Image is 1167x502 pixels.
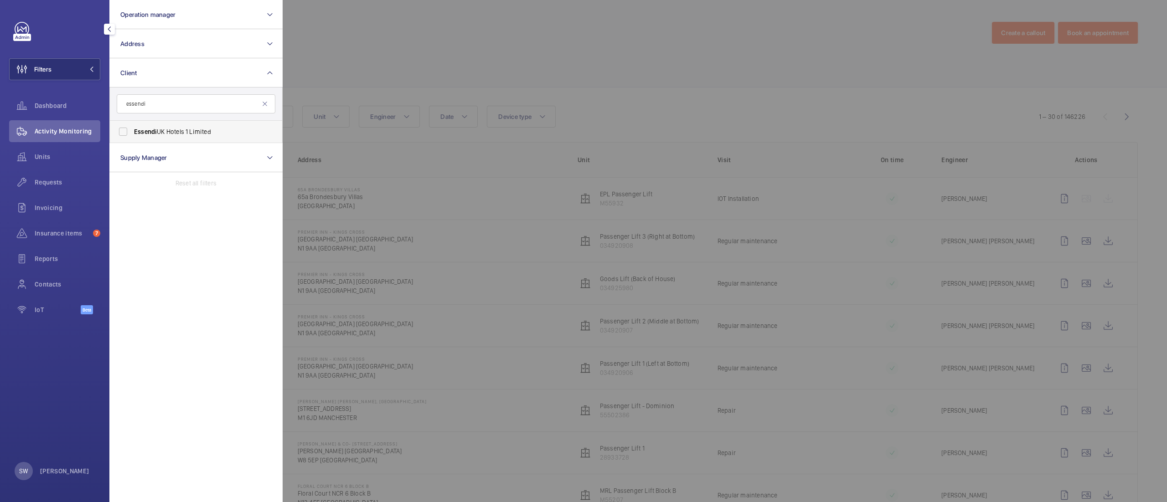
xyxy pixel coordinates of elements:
[81,305,93,314] span: Beta
[9,58,100,80] button: Filters
[35,203,100,212] span: Invoicing
[35,178,100,187] span: Requests
[35,229,89,238] span: Insurance items
[35,305,81,314] span: IoT
[40,466,89,476] p: [PERSON_NAME]
[35,152,100,161] span: Units
[35,101,100,110] span: Dashboard
[35,280,100,289] span: Contacts
[34,65,52,74] span: Filters
[35,254,100,263] span: Reports
[35,127,100,136] span: Activity Monitoring
[93,230,100,237] span: 7
[19,466,28,476] p: SW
